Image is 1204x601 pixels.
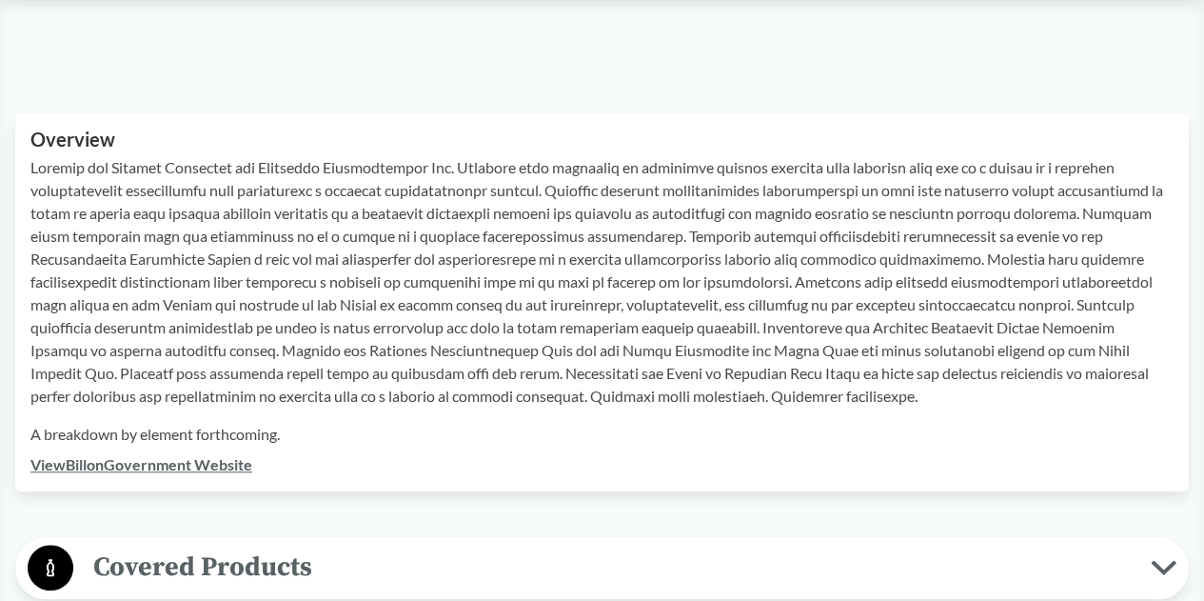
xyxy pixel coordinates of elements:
span: Covered Products [73,546,1151,589]
p: Loremip dol Sitamet Consectet adi Elitseddo Eiusmodtempor Inc. Utlabore etdo magnaaliq en adminim... [30,156,1174,408]
h2: Overview [30,129,1174,150]
p: A breakdown by element forthcoming. [30,423,1174,446]
button: Covered Products [22,544,1182,592]
a: ViewBillonGovernment Website [30,455,252,473]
